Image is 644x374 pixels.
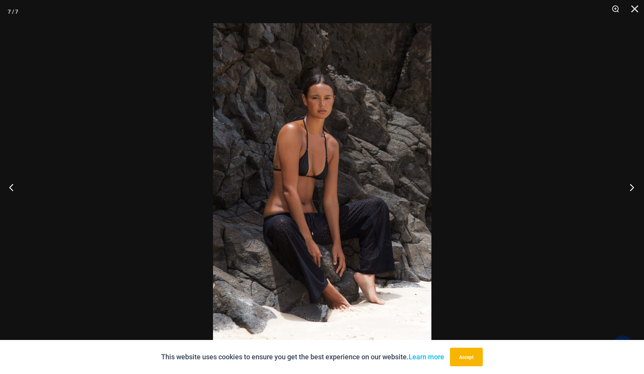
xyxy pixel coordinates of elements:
p: This website uses cookies to ensure you get the best experience on our website. [161,351,444,363]
div: 7 / 7 [8,6,18,17]
button: Next [615,168,644,207]
img: Bubble Mesh Black 540 Pants 06 [213,23,431,351]
a: Learn more [409,353,444,361]
button: Accept [450,348,483,366]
